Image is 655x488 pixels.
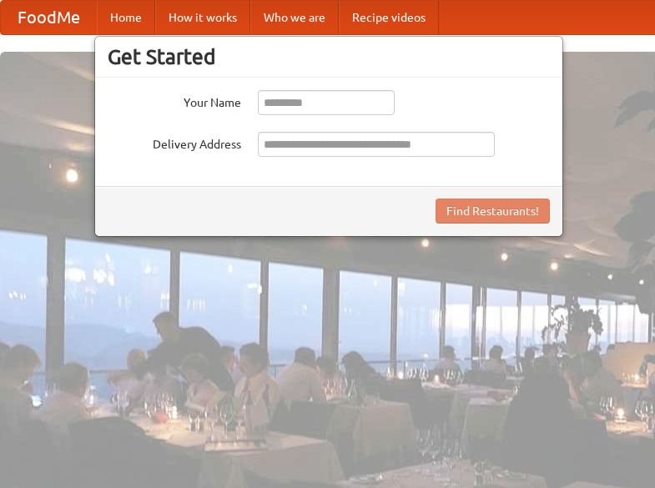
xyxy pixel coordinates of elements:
[436,199,550,224] button: Find Restaurants!
[1,1,97,34] a: FoodMe
[108,44,550,69] h3: Get Started
[97,1,155,34] a: Home
[108,90,241,111] label: Your Name
[108,132,241,153] label: Delivery Address
[339,1,439,34] a: Recipe videos
[250,1,339,34] a: Who we are
[155,1,250,34] a: How it works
